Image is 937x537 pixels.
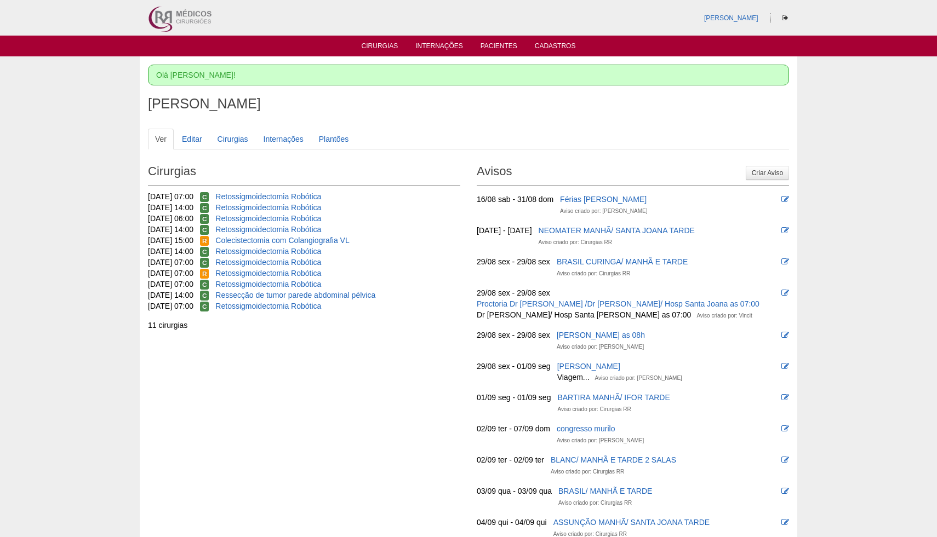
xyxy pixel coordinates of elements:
[781,425,789,432] i: Editar
[148,225,193,234] span: [DATE] 14:00
[148,236,193,245] span: [DATE] 15:00
[781,518,789,526] i: Editar
[148,214,193,223] span: [DATE] 06:00
[148,192,193,201] span: [DATE] 07:00
[200,214,209,224] span: Confirmada
[558,498,632,509] div: Aviso criado por: Cirurgias RR
[477,423,550,434] div: 02/09 ter - 07/09 dom
[477,454,544,465] div: 02/09 ter - 02/09 ter
[200,302,209,311] span: Confirmada
[781,456,789,464] i: Editar
[539,226,695,235] a: NEOMATER MANHÃ/ SANTA JOANA TARDE
[148,160,460,186] h2: Cirurgias
[781,258,789,265] i: Editar
[781,227,789,234] i: Editar
[539,237,612,248] div: Aviso criado por: Cirurgias RR
[215,291,375,299] a: Ressecção de tumor parede abdominal pélvica
[148,247,193,256] span: [DATE] 14:00
[215,203,321,212] a: Retossigmoidectomia Robótica
[477,160,789,186] h2: Avisos
[553,518,710,527] a: ASSUNÇÃO MANHÃ/ SANTA JOANA TARDE
[557,268,630,279] div: Aviso criado por: Cirurgias RR
[148,269,193,278] span: [DATE] 07:00
[535,42,576,53] a: Cadastros
[560,206,647,217] div: Aviso criado por: [PERSON_NAME]
[200,269,209,279] span: Reservada
[595,373,682,384] div: Aviso criado por: [PERSON_NAME]
[200,236,209,246] span: Reservada
[557,393,670,402] a: BARTIRA MANHÃ/ IFOR TARDE
[781,362,789,370] i: Editar
[551,455,676,464] a: BLANC/ MANHÃ E TARDE 2 SALAS
[477,392,551,403] div: 01/09 seg - 01/09 seg
[782,15,788,21] i: Sair
[215,225,321,234] a: Retossigmoidectomia Robótica
[200,192,209,202] span: Confirmada
[200,280,209,290] span: Confirmada
[215,236,349,245] a: Colecistectomia com Colangiografia VL
[362,42,398,53] a: Cirurgias
[781,487,789,495] i: Editar
[481,42,517,53] a: Pacientes
[477,361,551,372] div: 29/08 sex - 01/09 seg
[704,14,758,22] a: [PERSON_NAME]
[256,129,311,149] a: Internações
[215,302,321,310] a: Retossigmoidectomia Robótica
[560,195,647,204] a: Férias [PERSON_NAME]
[477,517,547,528] div: 04/09 qui - 04/09 qui
[148,97,789,111] h1: [PERSON_NAME]
[781,289,789,297] i: Editar
[557,435,644,446] div: Aviso criado por: [PERSON_NAME]
[551,466,624,477] div: Aviso criado por: Cirurgias RR
[557,331,645,339] a: [PERSON_NAME] as 08h
[477,225,532,236] div: [DATE] - [DATE]
[477,299,759,308] a: Proctoria Dr [PERSON_NAME] /Dr [PERSON_NAME]/ Hosp Santa Joana as 07:00
[477,194,553,205] div: 16/08 sab - 31/08 dom
[415,42,463,53] a: Internações
[148,65,789,85] div: Olá [PERSON_NAME]!
[557,404,631,415] div: Aviso criado por: Cirurgias RR
[477,256,550,267] div: 29/08 sex - 29/08 sex
[215,247,321,256] a: Retossigmoidectomia Robótica
[557,342,644,353] div: Aviso criado por: [PERSON_NAME]
[175,129,209,149] a: Editar
[215,192,321,201] a: Retossigmoidectomia Robótica
[781,195,789,203] i: Editar
[557,372,590,383] div: Viagem...
[557,362,620,371] a: [PERSON_NAME]
[200,291,209,301] span: Confirmada
[215,258,321,267] a: Retossigmoidectomia Robótica
[148,203,193,212] span: [DATE] 14:00
[477,330,550,340] div: 29/08 sex - 29/08 sex
[477,287,550,298] div: 29/08 sex - 29/08 sex
[210,129,255,149] a: Cirurgias
[200,258,209,268] span: Confirmada
[148,129,174,149] a: Ver
[200,203,209,213] span: Confirmada
[215,280,321,288] a: Retossigmoidectomia Robótica
[148,320,460,331] div: 11 cirurgias
[200,225,209,235] span: Confirmada
[477,486,552,496] div: 03/09 qua - 03/09 qua
[148,302,193,310] span: [DATE] 07:00
[148,291,193,299] span: [DATE] 14:00
[781,331,789,339] i: Editar
[215,214,321,223] a: Retossigmoidectomia Robótica
[557,257,688,266] a: BRASIL CURINGA/ MANHÃ E TARDE
[477,309,691,320] div: Dr [PERSON_NAME]/ Hosp Santa [PERSON_NAME] as 07:00
[781,394,789,401] i: Editar
[746,166,789,180] a: Criar Aviso
[148,258,193,267] span: [DATE] 07:00
[215,269,321,278] a: Retossigmoidectomia Robótica
[696,310,752,321] div: Aviso criado por: Vincit
[557,424,615,433] a: congresso murilo
[312,129,356,149] a: Plantões
[148,280,193,288] span: [DATE] 07:00
[558,487,652,495] a: BRASIL/ MANHÃ E TARDE
[200,247,209,257] span: Confirmada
